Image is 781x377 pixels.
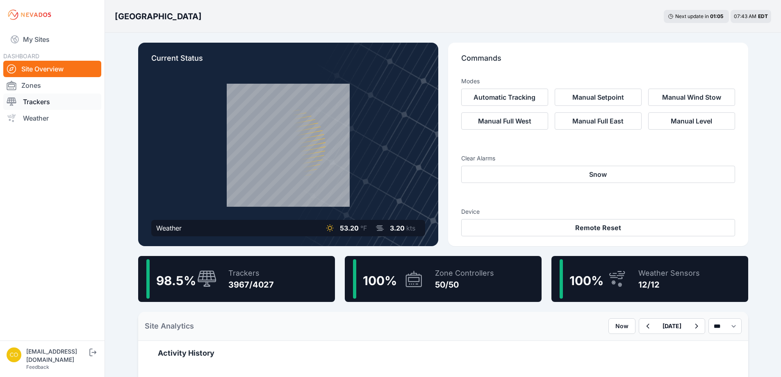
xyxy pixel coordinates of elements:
[156,273,196,288] span: 98.5 %
[390,224,405,232] span: 3.20
[569,273,603,288] span: 100 %
[3,61,101,77] a: Site Overview
[675,13,709,19] span: Next update in
[461,166,735,183] button: Snow
[461,112,548,130] button: Manual Full West
[115,11,202,22] h3: [GEOGRAPHIC_DATA]
[461,89,548,106] button: Automatic Tracking
[345,256,542,302] a: 100%Zone Controllers50/50
[3,30,101,49] a: My Sites
[3,110,101,126] a: Weather
[461,53,735,71] p: Commands
[151,53,425,71] p: Current Status
[435,279,494,290] div: 50/50
[638,267,700,279] div: Weather Sensors
[228,267,274,279] div: Trackers
[406,224,415,232] span: kts
[145,320,194,332] h2: Site Analytics
[710,13,725,20] div: 01 : 05
[7,8,52,21] img: Nevados
[7,347,21,362] img: controlroomoperator@invenergy.com
[115,6,202,27] nav: Breadcrumb
[156,223,182,233] div: Weather
[555,89,642,106] button: Manual Setpoint
[608,318,635,334] button: Now
[138,256,335,302] a: 98.5%Trackers3967/4027
[656,319,688,334] button: [DATE]
[461,219,735,236] button: Remote Reset
[648,112,735,130] button: Manual Level
[340,224,359,232] span: 53.20
[734,13,756,19] span: 07:43 AM
[3,53,39,59] span: DASHBOARD
[461,154,735,162] h3: Clear Alarms
[228,279,274,290] div: 3967/4027
[638,279,700,290] div: 12/12
[758,13,768,19] span: EDT
[363,273,397,288] span: 100 %
[551,256,748,302] a: 100%Weather Sensors12/12
[435,267,494,279] div: Zone Controllers
[26,364,49,370] a: Feedback
[360,224,367,232] span: °F
[158,347,729,359] h2: Activity History
[461,208,735,216] h3: Device
[3,77,101,94] a: Zones
[461,77,480,85] h3: Modes
[26,347,88,364] div: [EMAIL_ADDRESS][DOMAIN_NAME]
[648,89,735,106] button: Manual Wind Stow
[555,112,642,130] button: Manual Full East
[3,94,101,110] a: Trackers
